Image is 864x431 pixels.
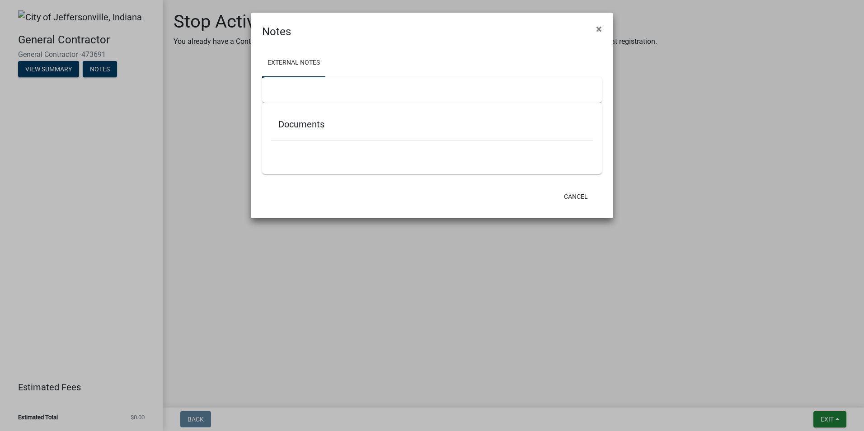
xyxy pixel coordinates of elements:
[262,49,325,78] a: External Notes
[589,16,609,42] button: Close
[278,119,586,130] h5: Documents
[596,23,602,35] span: ×
[557,188,595,205] button: Cancel
[262,23,291,40] h4: Notes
